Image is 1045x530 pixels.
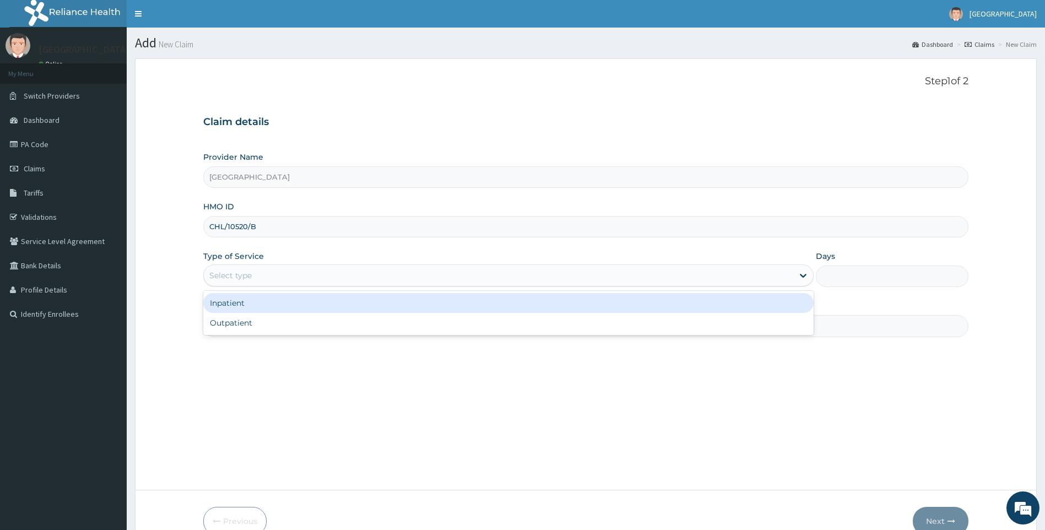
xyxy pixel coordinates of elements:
[203,251,264,262] label: Type of Service
[6,33,30,58] img: User Image
[24,115,59,125] span: Dashboard
[135,36,1037,50] h1: Add
[949,7,963,21] img: User Image
[203,293,814,313] div: Inpatient
[156,40,193,48] small: New Claim
[203,75,969,88] p: Step 1 of 2
[39,60,65,68] a: Online
[816,251,835,262] label: Days
[39,45,129,55] p: [GEOGRAPHIC_DATA]
[24,91,80,101] span: Switch Providers
[203,216,969,237] input: Enter HMO ID
[203,313,814,333] div: Outpatient
[912,40,953,49] a: Dashboard
[24,188,44,198] span: Tariffs
[995,40,1037,49] li: New Claim
[203,201,234,212] label: HMO ID
[203,152,263,163] label: Provider Name
[970,9,1037,19] span: [GEOGRAPHIC_DATA]
[209,270,252,281] div: Select type
[24,164,45,174] span: Claims
[965,40,994,49] a: Claims
[203,116,969,128] h3: Claim details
